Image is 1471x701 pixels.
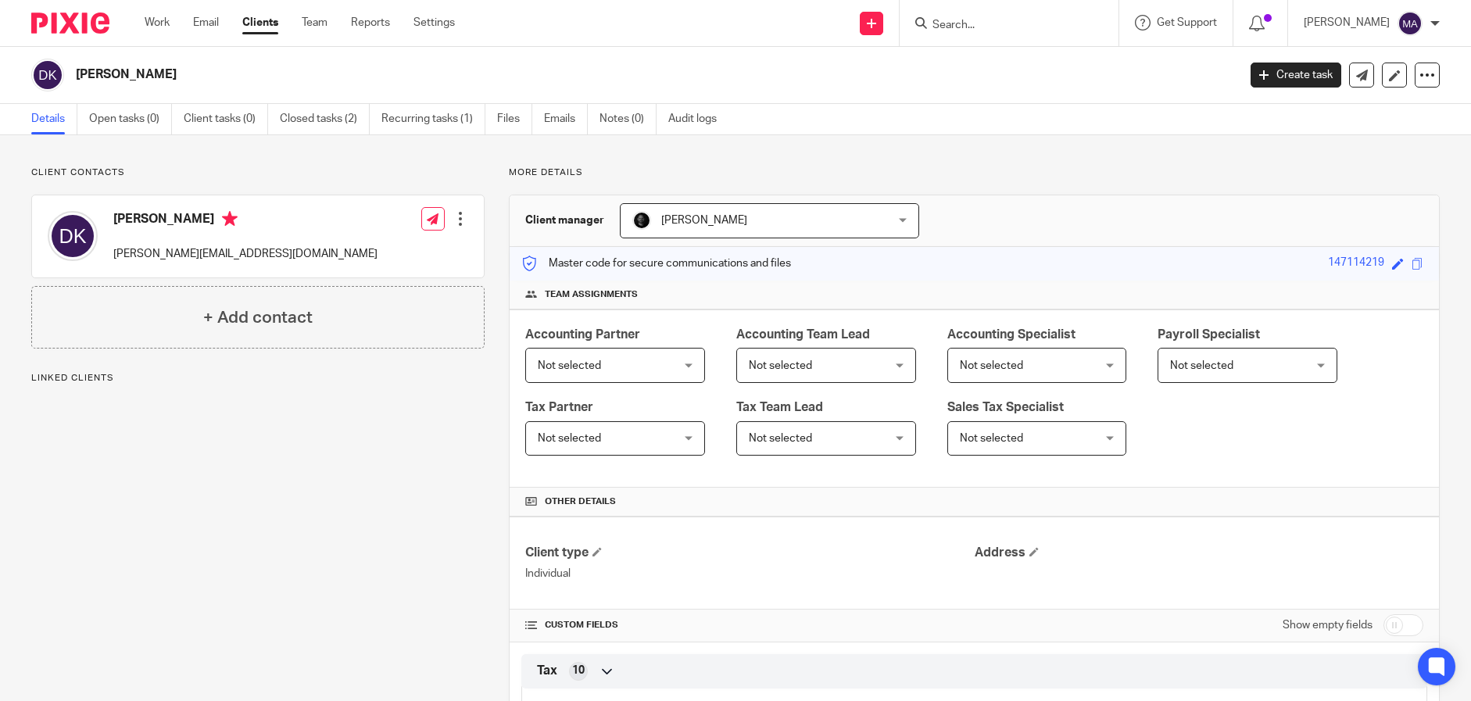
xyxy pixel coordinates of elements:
[222,211,238,227] i: Primary
[145,15,170,30] a: Work
[537,663,557,679] span: Tax
[89,104,172,134] a: Open tasks (0)
[381,104,485,134] a: Recurring tasks (1)
[975,545,1423,561] h4: Address
[497,104,532,134] a: Files
[48,211,98,261] img: svg%3E
[661,215,747,226] span: [PERSON_NAME]
[413,15,455,30] a: Settings
[525,566,974,581] p: Individual
[1251,63,1341,88] a: Create task
[572,663,585,678] span: 10
[1283,617,1373,633] label: Show empty fields
[668,104,728,134] a: Audit logs
[525,619,974,631] h4: CUSTOM FIELDS
[521,256,791,271] p: Master code for secure communications and files
[960,360,1023,371] span: Not selected
[947,328,1076,341] span: Accounting Specialist
[545,288,638,301] span: Team assignments
[545,495,616,508] span: Other details
[193,15,219,30] a: Email
[544,104,588,134] a: Emails
[351,15,390,30] a: Reports
[113,246,378,262] p: [PERSON_NAME][EMAIL_ADDRESS][DOMAIN_NAME]
[1328,255,1384,273] div: 147114219
[31,104,77,134] a: Details
[749,360,812,371] span: Not selected
[31,59,64,91] img: svg%3E
[31,13,109,34] img: Pixie
[1157,17,1217,28] span: Get Support
[525,213,604,228] h3: Client manager
[736,328,870,341] span: Accounting Team Lead
[1158,328,1260,341] span: Payroll Specialist
[280,104,370,134] a: Closed tasks (2)
[931,19,1072,33] input: Search
[509,166,1440,179] p: More details
[599,104,657,134] a: Notes (0)
[538,360,601,371] span: Not selected
[1170,360,1233,371] span: Not selected
[31,166,485,179] p: Client contacts
[538,433,601,444] span: Not selected
[947,401,1064,413] span: Sales Tax Specialist
[302,15,327,30] a: Team
[184,104,268,134] a: Client tasks (0)
[960,433,1023,444] span: Not selected
[525,545,974,561] h4: Client type
[113,211,378,231] h4: [PERSON_NAME]
[76,66,997,83] h2: [PERSON_NAME]
[525,328,640,341] span: Accounting Partner
[736,401,823,413] span: Tax Team Lead
[203,306,313,330] h4: + Add contact
[31,372,485,384] p: Linked clients
[525,401,593,413] span: Tax Partner
[632,211,651,230] img: Chris.jpg
[1304,15,1390,30] p: [PERSON_NAME]
[242,15,278,30] a: Clients
[1398,11,1423,36] img: svg%3E
[749,433,812,444] span: Not selected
